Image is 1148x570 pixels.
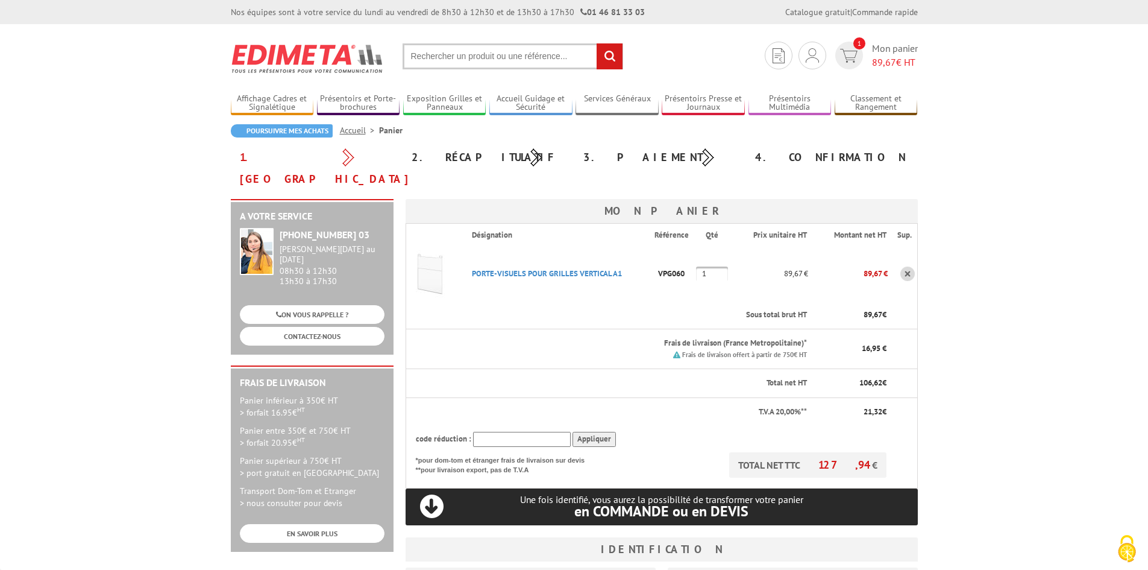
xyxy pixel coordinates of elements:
[864,309,882,320] span: 89,67
[472,268,622,279] a: PORTE-VISUELS POUR GRILLES VERTICAL A1
[818,458,872,472] span: 127,94
[872,42,918,69] span: Mon panier
[682,350,807,359] small: Frais de livraison offert à partir de 750€ HT
[729,452,886,478] p: TOTAL NET TTC €
[872,55,918,69] span: € HT
[806,48,819,63] img: devis rapide
[597,43,623,69] input: rechercher
[403,93,486,113] a: Exposition Grilles et Panneaux
[785,7,850,17] a: Catalogue gratuit
[416,452,597,475] p: *pour dom-tom et étranger frais de livraison sur devis **pour livraison export, pas de T.V.A
[872,56,896,68] span: 89,67
[489,93,572,113] a: Accueil Guidage et Sécurité
[572,432,616,447] input: Appliquer
[280,244,384,265] div: [PERSON_NAME][DATE] au [DATE]
[240,211,384,222] h2: A votre service
[462,224,655,247] th: Désignation
[574,147,746,168] div: 3. Paiement
[280,229,369,241] strong: [PHONE_NUMBER] 03
[416,434,471,444] span: code réduction :
[240,327,384,346] a: CONTACTEZ-NOUS
[733,263,808,284] p: 89,67 €
[818,407,886,418] p: €
[240,455,384,479] p: Panier supérieur à 750€ HT
[835,93,918,113] a: Classement et Rangement
[406,494,918,519] p: Une fois identifié, vous aurez la possibilité de transformer votre panier
[743,230,807,241] p: Prix unitaire HT
[297,405,305,414] sup: HT
[832,42,918,69] a: devis rapide 1 Mon panier 89,67€ HT
[864,407,882,417] span: 21,32
[696,224,733,247] th: Qté
[818,378,886,389] p: €
[240,378,384,388] h2: Frais de Livraison
[240,498,342,508] span: > nous consulter pour devis
[1106,529,1148,570] button: Cookies (fenêtre modale)
[462,301,809,329] th: Sous total brut HT
[317,93,400,113] a: Présentoirs et Porte-brochures
[403,43,623,69] input: Rechercher un produit ou une référence...
[240,485,384,509] p: Transport Dom-Tom et Etranger
[240,437,305,448] span: > forfait 20.95€
[416,378,808,389] p: Total net HT
[240,467,379,478] span: > port gratuit en [GEOGRAPHIC_DATA]
[654,263,696,284] p: VPG060
[240,305,384,324] a: ON VOUS RAPPELLE ?
[406,199,918,223] h3: Mon panier
[574,502,748,521] span: en COMMANDE ou en DEVIS
[673,351,680,358] img: picto.png
[840,49,858,63] img: devis rapide
[472,338,808,349] p: Frais de livraison (France Metropolitaine)*
[859,378,882,388] span: 106,62
[576,93,659,113] a: Services Généraux
[808,263,887,284] p: 89,67 €
[1112,534,1142,564] img: Cookies (fenêtre modale)
[888,224,917,247] th: Sup.
[785,6,918,18] div: |
[340,125,379,136] a: Accueil
[403,147,574,168] div: 2. Récapitulatif
[662,93,745,113] a: Présentoirs Presse et Journaux
[406,250,454,298] img: PORTE-VISUELS POUR GRILLES VERTICAL A1
[773,48,785,63] img: devis rapide
[240,407,305,418] span: > forfait 16.95€
[231,36,384,81] img: Edimeta
[240,394,384,419] p: Panier inférieur à 350€ HT
[240,228,274,275] img: widget-service.jpg
[231,124,333,138] a: Poursuivre mes achats
[231,6,645,18] div: Nos équipes sont à votre service du lundi au vendredi de 8h30 à 12h30 et de 13h30 à 17h30
[580,7,645,17] strong: 01 46 81 33 03
[297,435,305,444] sup: HT
[853,37,865,49] span: 1
[231,147,403,190] div: 1. [GEOGRAPHIC_DATA]
[746,147,918,168] div: 4. Confirmation
[862,343,886,353] span: 16,95 €
[654,230,695,241] p: Référence
[818,230,886,241] p: Montant net HT
[852,7,918,17] a: Commande rapide
[416,407,808,418] p: T.V.A 20,00%**
[240,425,384,449] p: Panier entre 350€ et 750€ HT
[818,309,886,321] p: €
[748,93,832,113] a: Présentoirs Multimédia
[231,93,314,113] a: Affichage Cadres et Signalétique
[280,244,384,286] div: 08h30 à 12h30 13h30 à 17h30
[379,124,403,136] li: Panier
[406,537,918,562] h3: Identification
[240,524,384,543] a: EN SAVOIR PLUS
